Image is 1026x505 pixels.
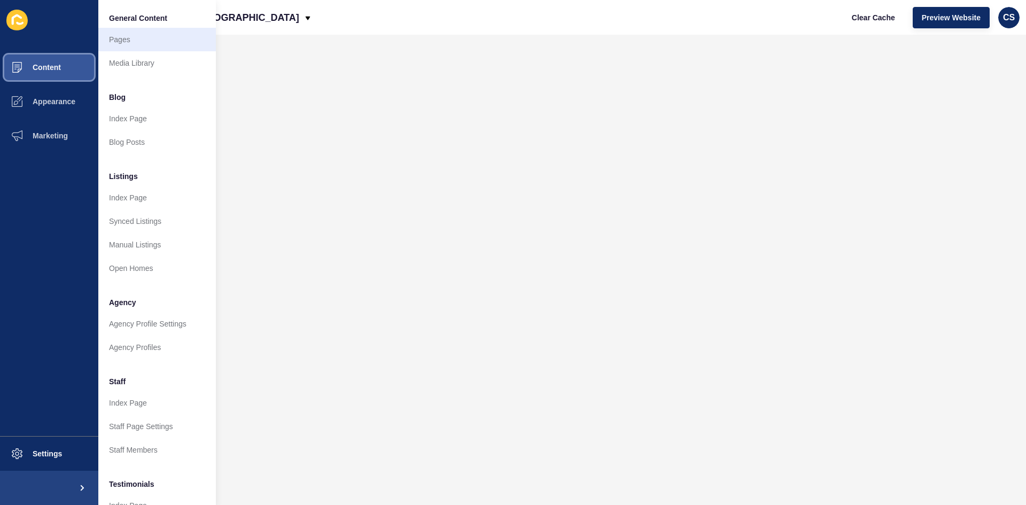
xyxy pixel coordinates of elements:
a: Index Page [98,107,216,130]
span: Clear Cache [852,12,895,23]
a: Staff Page Settings [98,415,216,438]
span: Preview Website [922,12,981,23]
span: Agency [109,297,136,308]
span: Testimonials [109,479,154,490]
span: General Content [109,13,167,24]
a: Synced Listings [98,209,216,233]
a: Staff Members [98,438,216,462]
a: Index Page [98,391,216,415]
a: Open Homes [98,257,216,280]
a: Blog Posts [98,130,216,154]
a: Pages [98,28,216,51]
a: Media Library [98,51,216,75]
a: Agency Profiles [98,336,216,359]
button: Preview Website [913,7,990,28]
span: Staff [109,376,126,387]
a: Index Page [98,186,216,209]
span: CS [1003,12,1015,23]
span: Blog [109,92,126,103]
button: Clear Cache [843,7,904,28]
span: Listings [109,171,138,182]
a: Manual Listings [98,233,216,257]
a: Agency Profile Settings [98,312,216,336]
